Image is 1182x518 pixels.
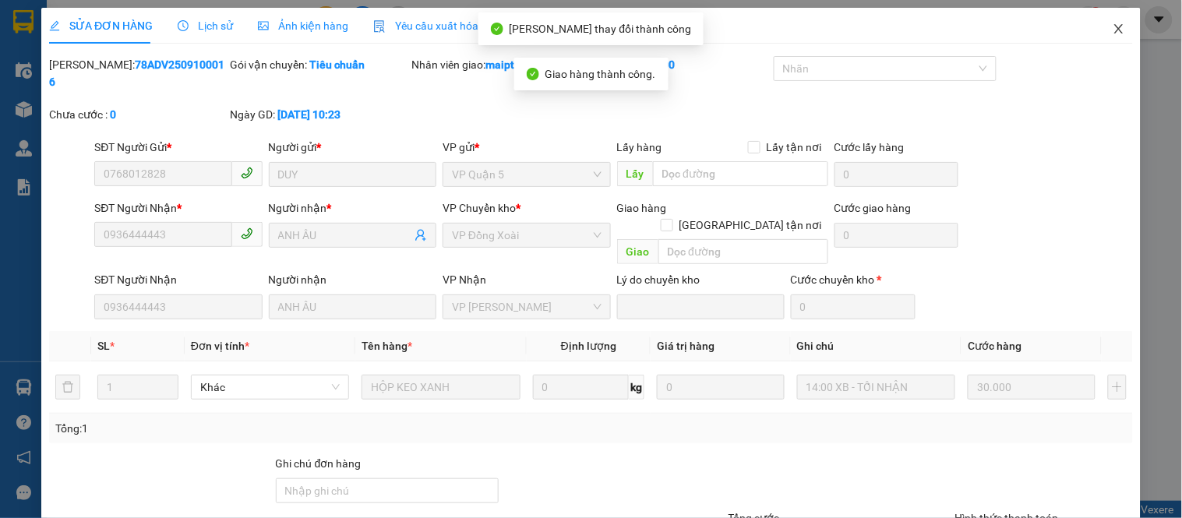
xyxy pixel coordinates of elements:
[592,56,770,73] div: Cước rồi :
[797,375,955,400] input: Ghi Chú
[561,340,616,352] span: Định lượng
[49,106,227,123] div: Chưa cước :
[617,271,785,288] div: Lý do chuyển kho
[49,20,60,31] span: edit
[510,23,692,35] span: [PERSON_NAME] thay đổi thành công
[617,161,653,186] span: Lấy
[834,162,959,187] input: Cước lấy hàng
[276,478,499,503] input: Ghi chú đơn hàng
[231,106,408,123] div: Ngày GD:
[49,58,224,88] b: 78ADV2509100016
[200,375,340,399] span: Khác
[362,340,412,352] span: Tên hàng
[629,375,644,400] span: kg
[452,295,601,319] span: VP Minh Hưng
[834,202,912,214] label: Cước giao hàng
[968,375,1096,400] input: 0
[760,139,828,156] span: Lấy tận nơi
[617,239,658,264] span: Giao
[241,167,253,179] span: phone
[1113,23,1125,35] span: close
[968,340,1021,352] span: Cước hàng
[373,20,386,33] img: icon
[791,331,961,361] th: Ghi chú
[278,108,341,121] b: [DATE] 10:23
[310,58,365,71] b: Tiêu chuẩn
[49,19,153,32] span: SỬA ĐƠN HÀNG
[452,224,601,247] span: VP Đồng Xoài
[191,340,249,352] span: Đơn vị tính
[443,139,610,156] div: VP gửi
[657,375,785,400] input: 0
[1097,8,1141,51] button: Close
[231,56,408,73] div: Gói vận chuyển:
[258,19,348,32] span: Ảnh kiện hàng
[269,199,436,217] div: Người nhận
[55,420,457,437] div: Tổng: 1
[49,56,227,90] div: [PERSON_NAME]:
[834,223,959,248] input: Cước giao hàng
[834,141,905,153] label: Cước lấy hàng
[178,19,233,32] span: Lịch sử
[269,271,436,288] div: Người nhận
[258,20,269,31] span: picture
[443,202,516,214] span: VP Chuyển kho
[485,58,562,71] b: maiptx.petrobp
[791,271,916,288] div: Cước chuyển kho
[94,271,262,288] div: SĐT Người Nhận
[657,340,714,352] span: Giá trị hàng
[443,271,610,288] div: VP Nhận
[491,23,503,35] span: check-circle
[653,161,828,186] input: Dọc đường
[97,340,110,352] span: SL
[373,19,538,32] span: Yêu cầu xuất hóa đơn điện tử
[617,141,662,153] span: Lấy hàng
[673,217,828,234] span: [GEOGRAPHIC_DATA] tận nơi
[362,375,520,400] input: VD: Bàn, Ghế
[545,68,656,80] span: Giao hàng thành công.
[55,375,80,400] button: delete
[276,457,362,470] label: Ghi chú đơn hàng
[411,56,589,73] div: Nhân viên giao:
[269,139,436,156] div: Người gửi
[617,202,667,214] span: Giao hàng
[452,163,601,186] span: VP Quận 5
[527,68,539,80] span: check-circle
[415,229,427,241] span: user-add
[1108,375,1127,400] button: plus
[241,227,253,240] span: phone
[178,20,189,31] span: clock-circle
[94,139,262,156] div: SĐT Người Gửi
[94,199,262,217] div: SĐT Người Nhận
[658,239,828,264] input: Dọc đường
[110,108,116,121] b: 0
